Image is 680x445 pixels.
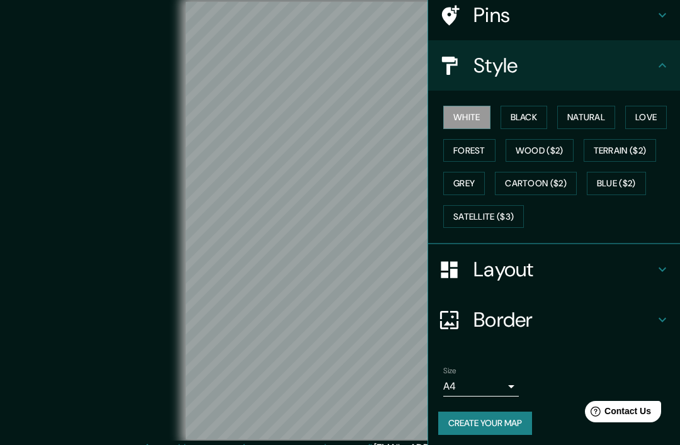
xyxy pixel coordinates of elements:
[443,172,485,195] button: Grey
[443,139,496,162] button: Forest
[625,106,667,129] button: Love
[495,172,577,195] button: Cartoon ($2)
[506,139,574,162] button: Wood ($2)
[428,244,680,295] div: Layout
[473,53,655,78] h4: Style
[584,139,657,162] button: Terrain ($2)
[443,106,490,129] button: White
[557,106,615,129] button: Natural
[568,396,666,431] iframe: Help widget launcher
[186,2,495,439] canvas: Map
[443,205,524,228] button: Satellite ($3)
[428,40,680,91] div: Style
[501,106,548,129] button: Black
[473,257,655,282] h4: Layout
[438,412,532,435] button: Create your map
[587,172,646,195] button: Blue ($2)
[428,295,680,345] div: Border
[443,366,456,376] label: Size
[473,307,655,332] h4: Border
[473,3,655,28] h4: Pins
[443,376,519,397] div: A4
